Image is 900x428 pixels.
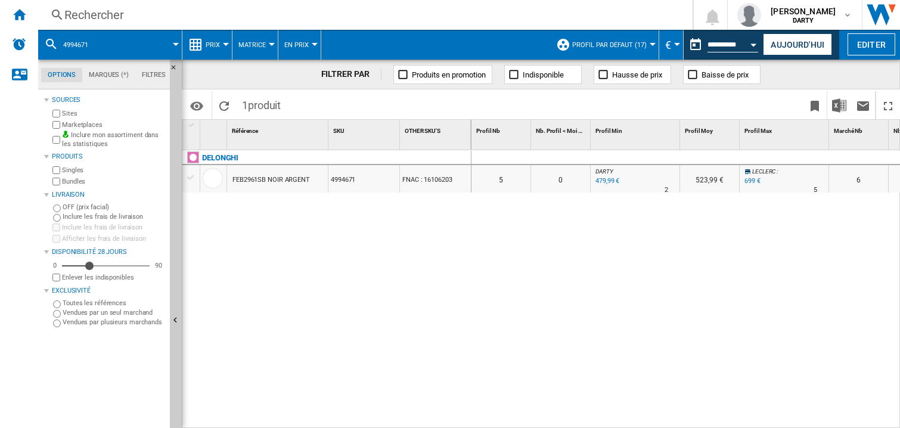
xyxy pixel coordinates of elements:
md-slider: Disponibilité [62,260,150,272]
label: Singles [62,166,165,175]
div: Disponibilité 28 Jours [52,247,165,257]
span: Matrice [238,41,266,49]
span: Marché Nb [834,128,862,134]
button: 4994671 [63,30,100,60]
input: Afficher les frais de livraison [52,274,60,281]
span: Référence [232,128,258,134]
span: DARTY [595,168,613,175]
label: Vendues par un seul marchand [63,308,165,317]
button: En Prix [284,30,315,60]
input: Vendues par un seul marchand [53,310,61,318]
button: Hausse de prix [594,65,671,84]
span: Profil Max [744,128,772,134]
button: Recharger [212,91,236,119]
div: Profil Moy Sort None [682,120,739,138]
div: Sort None [402,120,471,138]
span: [PERSON_NAME] [771,5,836,17]
img: mysite-bg-18x18.png [62,131,69,138]
div: FNAC : 16106203 [400,165,471,193]
img: excel-24x24.png [832,98,846,113]
span: OTHER SKU'S [405,128,440,134]
md-tab-item: Options [41,68,82,82]
label: Marketplaces [62,120,165,129]
button: € [665,30,677,60]
div: Profil par défaut (17) [556,30,653,60]
button: Télécharger au format Excel [827,91,851,119]
div: Sort None [229,120,328,138]
div: 4994671 [328,165,399,193]
span: produit [248,99,281,111]
div: Référence Sort None [229,120,328,138]
button: Masquer [170,60,184,81]
input: Afficher les frais de livraison [52,235,60,243]
label: Enlever les indisponibles [62,273,165,282]
div: 0 [531,165,590,193]
div: 4994671 [44,30,176,60]
label: Afficher les frais de livraison [62,234,165,243]
span: Prix [206,41,220,49]
span: Indisponible [523,70,564,79]
div: 0 [50,261,60,270]
div: FEB2961SB NOIR ARGENT [232,166,310,194]
div: Sort None [682,120,739,138]
label: Vendues par plusieurs marchands [63,318,165,327]
div: 6 [829,165,888,193]
span: Profil Min [595,128,622,134]
button: Profil par défaut (17) [572,30,653,60]
div: Prix [188,30,226,60]
input: Bundles [52,178,60,185]
div: Sort None [474,120,530,138]
label: Bundles [62,177,165,186]
button: Indisponible [504,65,582,84]
input: OFF (prix facial) [53,204,61,212]
input: Inclure les frais de livraison [53,214,61,222]
span: Produits en promotion [412,70,486,79]
div: Sort None [742,120,828,138]
span: Hausse de prix [612,70,662,79]
div: Sort None [331,120,399,138]
input: Vendues par plusieurs marchands [53,320,61,327]
md-menu: Currency [659,30,684,60]
label: Inclure les frais de livraison [62,223,165,232]
span: Profil Moy [685,128,713,134]
span: Profil Nb [476,128,500,134]
input: Toutes les références [53,300,61,308]
button: Options [185,95,209,116]
button: Open calendar [743,32,765,54]
span: Nb. Profil < Moi [536,128,577,134]
div: Mise à jour : lundi 26 août 2024 23:00 [594,175,619,187]
button: Créer un favoris [803,91,827,119]
md-tab-item: Marques (*) [82,68,135,82]
div: Délai de livraison : 2 jours [665,184,668,196]
div: Ce rapport est basé sur une date antérieure à celle d'aujourd'hui. [684,30,761,60]
span: : [777,168,778,175]
button: Prix [206,30,226,60]
div: OTHER SKU'S Sort None [402,120,471,138]
div: Profil Min Sort None [593,120,679,138]
div: Mise à jour : lundi 26 août 2024 23:00 [743,175,761,187]
button: Matrice [238,30,272,60]
button: Envoyer ce rapport par email [851,91,875,119]
div: Sort None [203,120,226,138]
div: Sources [52,95,165,105]
div: Sort None [593,120,679,138]
span: SKU [333,128,345,134]
div: Marché Nb Sort None [831,120,888,138]
span: 1 [236,91,287,116]
div: 523,99 € [680,165,739,193]
div: SKU Sort None [331,120,399,138]
md-tab-item: Filtres [135,68,172,82]
label: Inclure les frais de livraison [63,212,165,221]
b: DARTY [793,17,814,24]
div: 90 [152,261,165,270]
span: Baisse de prix [702,70,749,79]
button: Aujourd'hui [763,33,832,55]
span: 4994671 [63,41,88,49]
div: Produits [52,152,165,162]
input: Inclure les frais de livraison [52,224,60,231]
label: Sites [62,109,165,118]
span: LECLERC [752,168,775,175]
